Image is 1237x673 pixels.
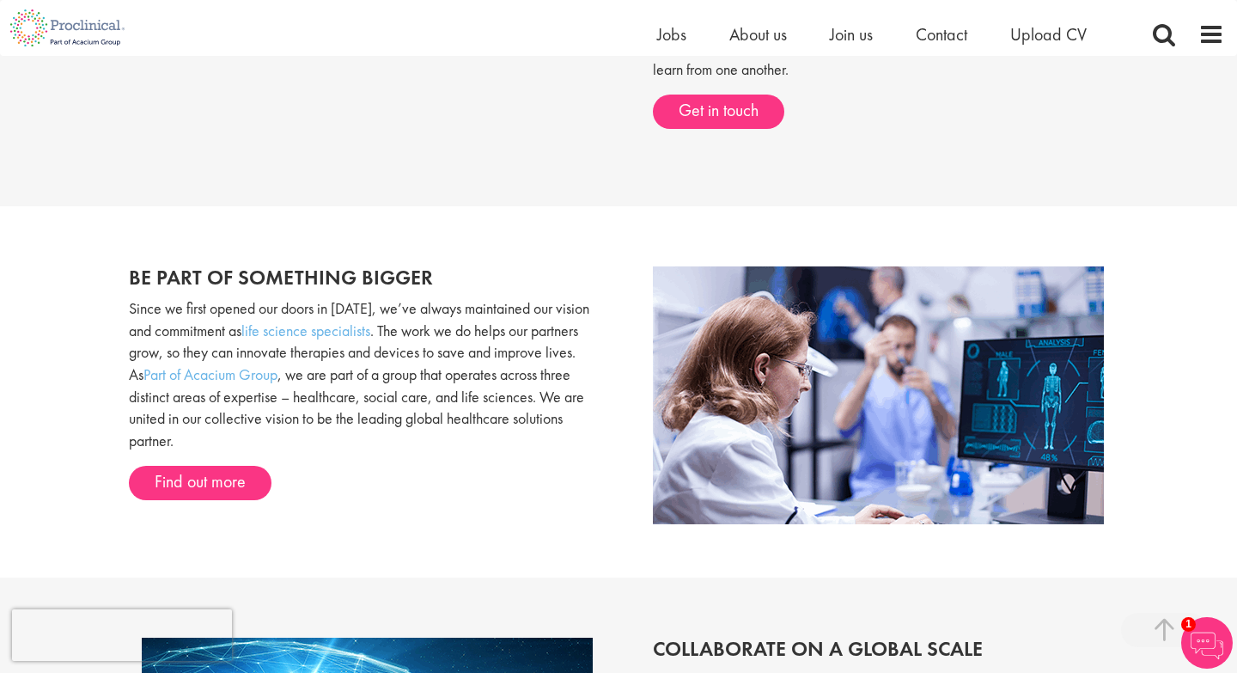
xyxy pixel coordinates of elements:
h2: Collaborate on a global scale [653,638,1095,660]
a: Part of Acacium Group [143,364,277,384]
a: Upload CV [1010,23,1087,46]
a: Contact [916,23,967,46]
a: About us [729,23,787,46]
a: Jobs [657,23,686,46]
h2: Be part of something bigger [129,266,606,289]
a: Find out more [129,466,271,500]
span: 1 [1181,617,1196,632]
iframe: reCAPTCHA [12,609,232,661]
a: life science specialists [241,321,370,340]
a: Get in touch [653,95,784,129]
a: Join us [830,23,873,46]
p: Since we first opened our doors in [DATE], we’ve always maintained our vision and commitment as .... [129,297,606,452]
img: Chatbot [1181,617,1233,669]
